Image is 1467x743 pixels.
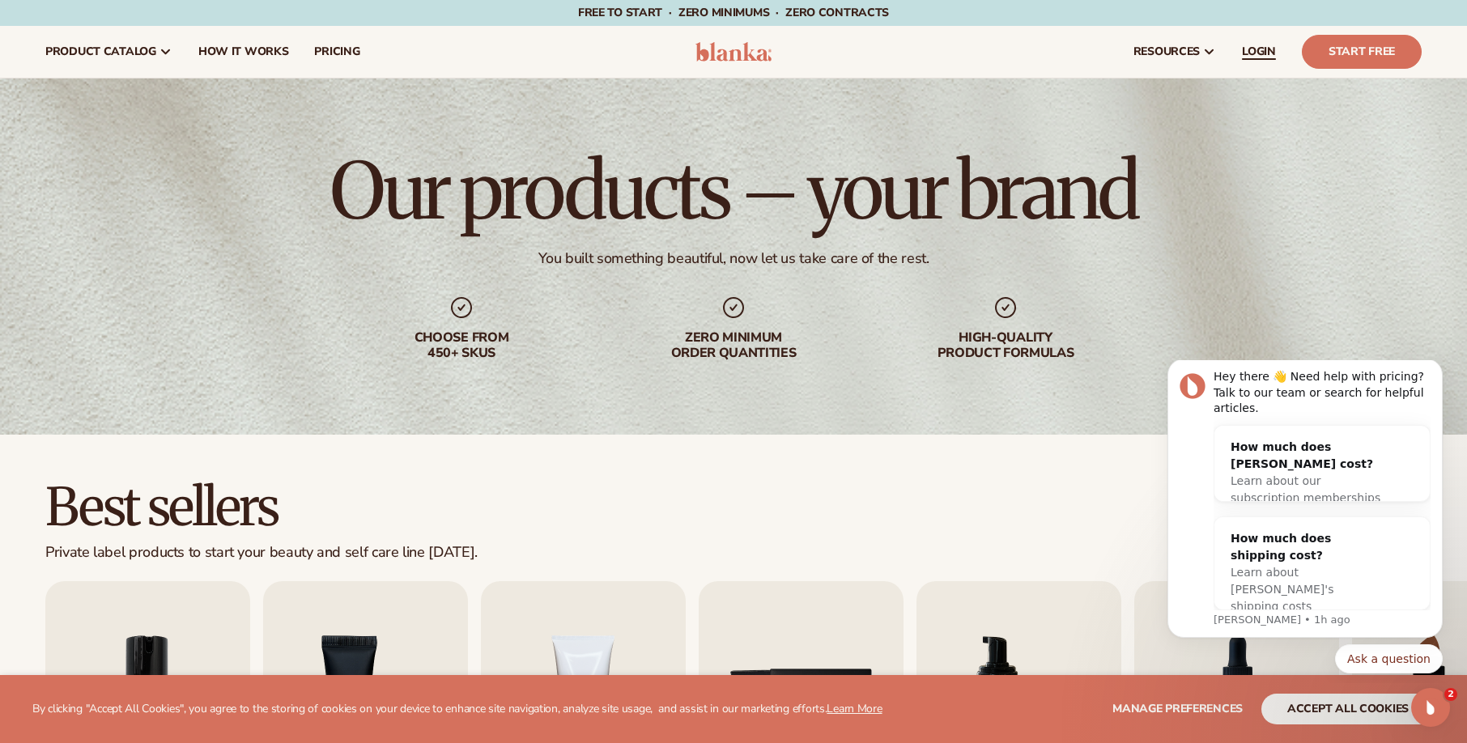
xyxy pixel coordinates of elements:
[70,9,287,57] div: Hey there 👋 Need help with pricing? Talk to our team or search for helpful articles.
[1133,45,1200,58] span: resources
[695,42,772,62] img: logo
[70,9,287,250] div: Message content
[578,5,889,20] span: Free to start · ZERO minimums · ZERO contracts
[87,206,190,253] span: Learn about [PERSON_NAME]'s shipping costs
[330,152,1137,230] h1: Our products – your brand
[192,284,300,313] button: Quick reply: Ask a question
[45,45,156,58] span: product catalog
[1302,35,1422,69] a: Start Free
[1411,688,1450,727] iframe: Intercom live chat
[1261,694,1435,724] button: accept all cookies
[1112,701,1243,716] span: Manage preferences
[630,330,837,361] div: Zero minimum order quantities
[1112,694,1243,724] button: Manage preferences
[1444,688,1457,701] span: 2
[45,544,478,562] div: Private label products to start your beauty and self care line [DATE].
[1120,26,1229,78] a: resources
[87,170,238,204] div: How much does shipping cost?
[24,284,300,313] div: Quick reply options
[358,330,565,361] div: Choose from 450+ Skus
[71,66,254,159] div: How much does [PERSON_NAME] cost?Learn about our subscription memberships
[32,26,185,78] a: product catalog
[87,79,238,113] div: How much does [PERSON_NAME] cost?
[301,26,372,78] a: pricing
[45,480,478,534] h2: Best sellers
[70,253,287,267] p: Message from Lee, sent 1h ago
[1242,45,1276,58] span: LOGIN
[71,157,254,268] div: How much does shipping cost?Learn about [PERSON_NAME]'s shipping costs
[1229,26,1289,78] a: LOGIN
[32,703,882,716] p: By clicking "Accept All Cookies", you agree to the storing of cookies on your device to enhance s...
[36,13,62,39] img: Profile image for Lee
[827,701,882,716] a: Learn More
[902,330,1109,361] div: High-quality product formulas
[314,45,359,58] span: pricing
[185,26,302,78] a: How It Works
[87,114,237,144] span: Learn about our subscription memberships
[538,249,929,268] div: You built something beautiful, now let us take care of the rest.
[198,45,289,58] span: How It Works
[1143,360,1467,683] iframe: Intercom notifications message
